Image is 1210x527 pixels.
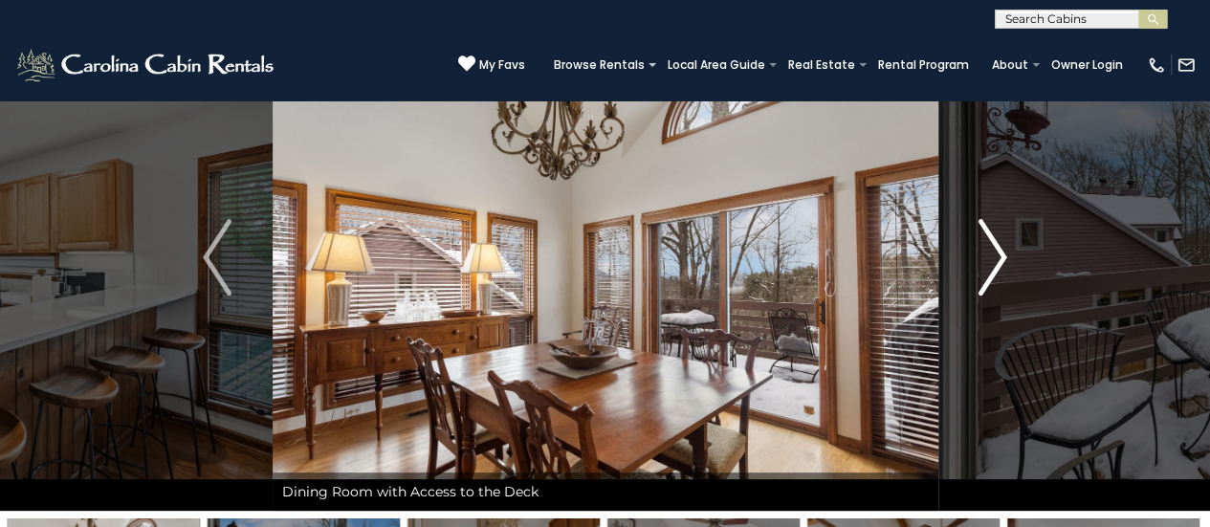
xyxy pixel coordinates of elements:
[869,52,979,78] a: Rental Program
[14,46,279,84] img: White-1-2.png
[1147,55,1166,75] img: phone-regular-white.png
[1042,52,1133,78] a: Owner Login
[979,219,1007,296] img: arrow
[779,52,865,78] a: Real Estate
[203,219,231,296] img: arrow
[544,52,654,78] a: Browse Rentals
[479,56,525,74] span: My Favs
[458,55,525,75] a: My Favs
[1177,55,1196,75] img: mail-regular-white.png
[658,52,775,78] a: Local Area Guide
[982,52,1038,78] a: About
[937,4,1047,511] button: Next
[163,4,273,511] button: Previous
[273,472,938,511] div: Dining Room with Access to the Deck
